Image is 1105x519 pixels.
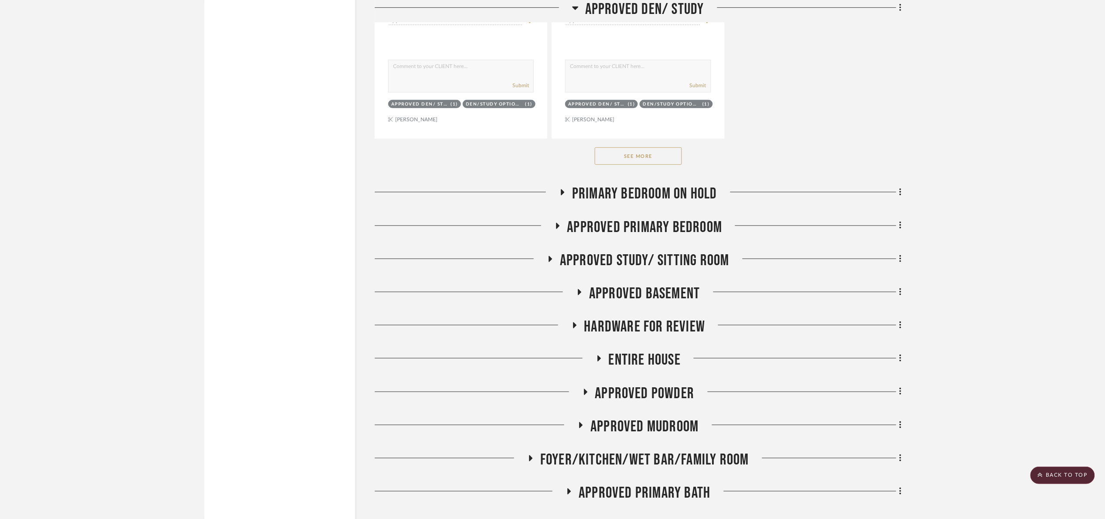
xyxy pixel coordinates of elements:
[568,101,626,108] div: Approved Den/ Study
[512,82,529,89] button: Submit
[572,184,717,203] span: Primary Bedroom On Hold
[590,417,698,436] span: Approved Mudroom
[589,284,700,303] span: Approved Basement
[1030,467,1095,484] scroll-to-top-button: BACK TO TOP
[579,484,710,502] span: APPROVED Primary Bath
[567,218,722,237] span: Approved Primary Bedroom
[525,101,533,108] div: (1)
[391,101,449,108] div: Approved Den/ Study
[584,318,705,336] span: Hardware for review
[595,147,682,165] button: See More
[466,101,523,108] div: Den/Study Option 1
[628,101,635,108] div: (1)
[560,251,729,270] span: Approved Study/ Sitting Room
[643,101,700,108] div: Den/Study Option 1
[540,451,749,469] span: Foyer/Kitchen/Wet Bar/Family Room
[702,101,710,108] div: (1)
[609,351,681,369] span: Entire House
[690,82,706,89] button: Submit
[595,384,695,403] span: APPROVED Powder
[451,101,458,108] div: (1)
